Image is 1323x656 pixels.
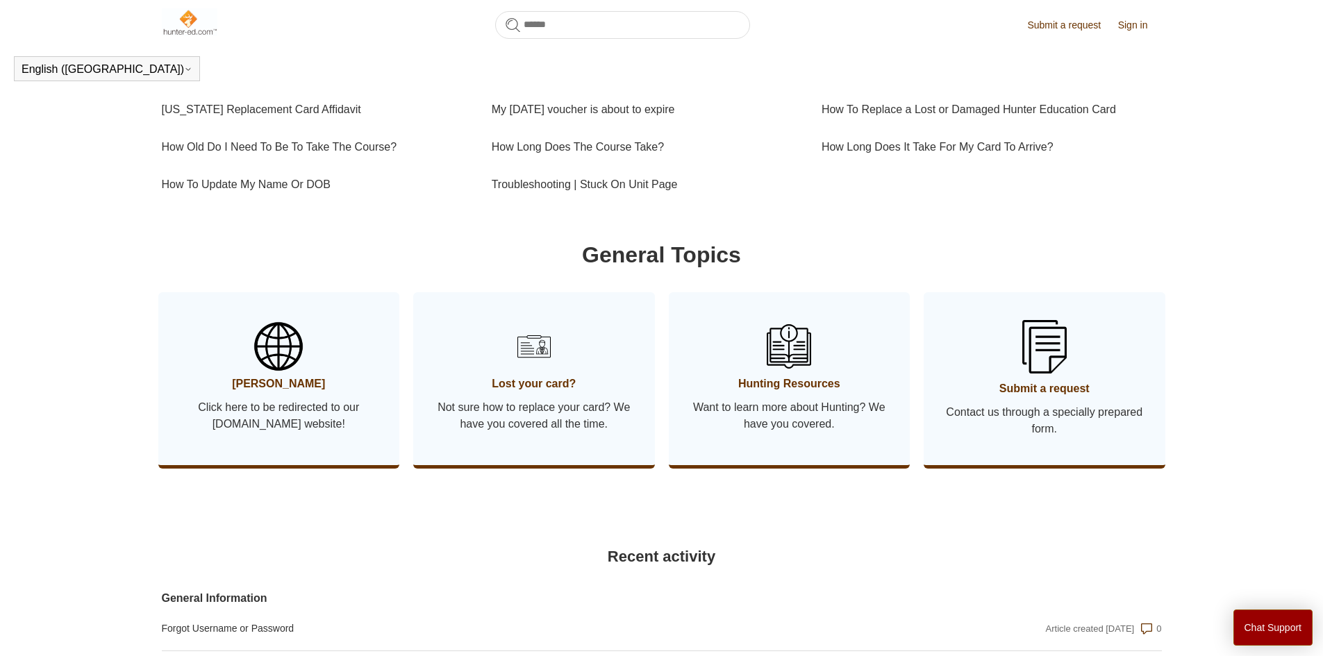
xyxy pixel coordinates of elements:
a: [PERSON_NAME] Click here to be redirected to our [DOMAIN_NAME] website! [158,292,400,465]
a: How To Update My Name Or DOB [162,166,471,203]
img: 01HZPCYSN9AJKKHAEXNV8VQ106 [767,324,811,369]
a: How Long Does It Take For My Card To Arrive? [822,128,1151,166]
img: 01HZPCYSH6ZB6VTWVB6HCD0F6B [512,324,556,369]
a: Troubleshooting | Stuck On Unit Page [492,166,801,203]
div: Article created [DATE] [1046,622,1135,636]
a: [US_STATE] Replacement Card Affidavit [162,91,471,128]
a: How Old Do I Need To Be To Take The Course? [162,128,471,166]
a: General Information [162,590,862,607]
h2: Recent activity [162,545,1162,568]
span: Hunting Resources [690,376,890,392]
a: Hunting Resources Want to learn more about Hunting? We have you covered. [669,292,910,465]
span: Not sure how to replace your card? We have you covered all the time. [434,399,634,432]
h1: General Topics [162,238,1162,271]
input: Search [495,11,750,39]
button: English ([GEOGRAPHIC_DATA]) [22,63,192,76]
a: Submit a request Contact us through a specially prepared form. [924,292,1165,465]
span: Contact us through a specially prepared form. [945,404,1145,437]
a: My [DATE] voucher is about to expire [492,91,801,128]
a: How To Replace a Lost or Damaged Hunter Education Card [822,91,1151,128]
span: Click here to be redirected to our [DOMAIN_NAME] website! [179,399,379,432]
a: Sign in [1118,18,1162,33]
img: 01HZPCYSSKB2GCFG1V3YA1JVB9 [1022,320,1067,373]
span: [PERSON_NAME] [179,376,379,392]
a: Lost your card? Not sure how to replace your card? We have you covered all the time. [413,292,655,465]
span: Want to learn more about Hunting? We have you covered. [690,399,890,432]
a: How Long Does The Course Take? [492,128,801,166]
img: Hunter-Ed Help Center home page [162,8,218,36]
img: 01HZPCYSBW5AHTQ31RY2D2VRJS [254,322,303,371]
a: Forgot Username or Password [162,621,862,636]
a: Submit a request [1027,18,1115,33]
span: Submit a request [945,380,1145,397]
span: Lost your card? [434,376,634,392]
button: Chat Support [1233,609,1313,646]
